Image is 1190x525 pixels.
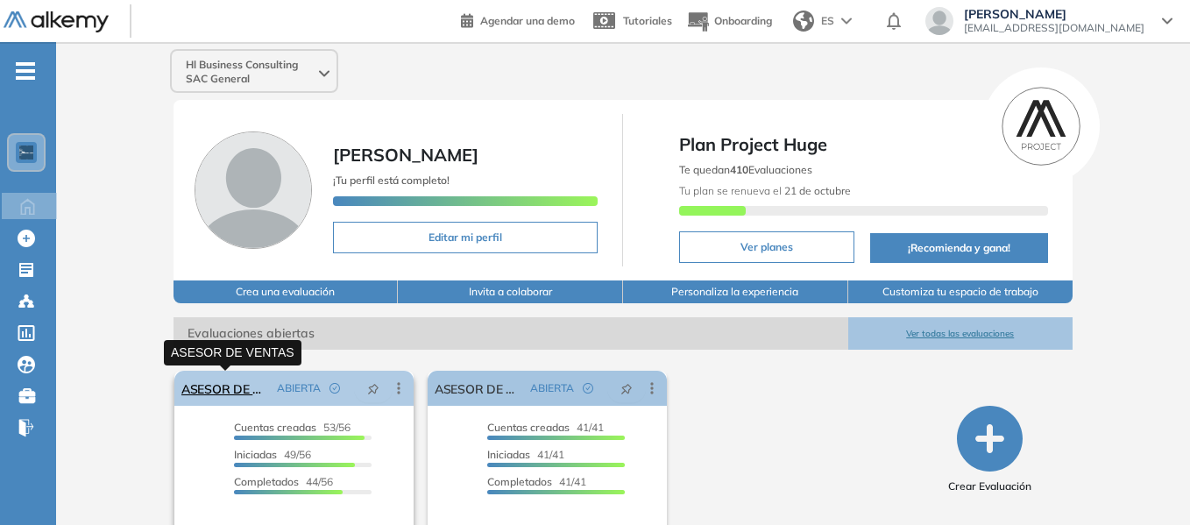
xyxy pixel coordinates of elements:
span: Tu plan se renueva el [679,184,851,197]
button: ¡Recomienda y gana! [870,233,1048,263]
span: ABIERTA [530,380,574,396]
span: [PERSON_NAME] [964,7,1144,21]
b: 21 de octubre [782,184,851,197]
span: ABIERTA [277,380,321,396]
span: Te quedan Evaluaciones [679,163,812,176]
img: arrow [841,18,852,25]
span: Completados [487,475,552,488]
img: Logo [4,11,109,33]
button: Personaliza la experiencia [623,280,848,303]
span: 44/56 [234,475,333,488]
span: 41/41 [487,421,604,434]
span: pushpin [620,381,633,395]
span: pushpin [367,381,379,395]
span: Plan Project Huge [679,131,1048,158]
span: Completados [234,475,299,488]
span: Onboarding [714,14,772,27]
img: world [793,11,814,32]
span: 49/56 [234,448,311,461]
span: Crear Evaluación [948,479,1031,494]
span: 41/41 [487,475,586,488]
a: ASESOR DE VENTAS [435,371,523,406]
button: Crear Evaluación [948,406,1031,494]
button: Ver planes [679,231,854,263]
button: Onboarding [686,3,772,40]
button: pushpin [607,374,646,402]
div: ASESOR DE VENTAS [164,340,301,365]
span: check-circle [329,383,340,394]
span: Tutoriales [623,14,672,27]
button: Customiza tu espacio de trabajo [848,280,1073,303]
button: Invita a colaborar [398,280,623,303]
span: [PERSON_NAME] [333,144,478,166]
a: ASESOR DE VENTAS [181,371,270,406]
span: Cuentas creadas [234,421,316,434]
span: 41/41 [487,448,564,461]
span: ¡Tu perfil está completo! [333,174,450,187]
span: Iniciadas [487,448,530,461]
span: 53/56 [234,421,351,434]
img: https://assets.alkemy.org/workspaces/1802/d452bae4-97f6-47ab-b3bf-1c40240bc960.jpg [19,145,33,160]
button: pushpin [354,374,393,402]
span: Evaluaciones abiertas [174,317,848,350]
a: Agendar una demo [461,9,575,30]
span: ES [821,13,834,29]
span: Agendar una demo [480,14,575,27]
i: - [16,69,35,73]
button: Crea una evaluación [174,280,399,303]
button: Editar mi perfil [333,222,599,253]
span: [EMAIL_ADDRESS][DOMAIN_NAME] [964,21,1144,35]
button: Ver todas las evaluaciones [848,317,1073,350]
span: Cuentas creadas [487,421,570,434]
span: Hl Business Consulting SAC General [186,58,315,86]
b: 410 [730,163,748,176]
img: Foto de perfil [195,131,312,249]
span: check-circle [583,383,593,394]
span: Iniciadas [234,448,277,461]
